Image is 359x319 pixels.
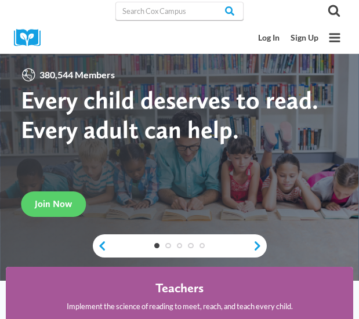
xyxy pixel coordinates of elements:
a: 1 [154,243,160,249]
a: 5 [200,243,205,249]
h4: Teachers [155,281,204,296]
strong: Every child deserves to read. Every adult can help. [21,85,318,144]
a: Sign Up [285,28,324,48]
a: Join Now [21,191,86,217]
a: next [253,240,267,251]
span: 380,544 Members [36,67,119,82]
a: 4 [188,243,194,249]
div: content slider buttons [93,234,267,258]
a: Log In [252,28,285,48]
p: Implement the science of reading to meet, reach, and teach every child. [67,300,293,312]
img: Cox Campus [14,29,49,47]
a: previous [93,240,107,251]
button: Open menu [324,27,345,48]
input: Search Cox Campus [115,2,244,20]
span: Join Now [35,198,72,209]
nav: Secondary Mobile Navigation [252,28,324,48]
a: 2 [165,243,171,249]
a: 3 [177,243,183,249]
